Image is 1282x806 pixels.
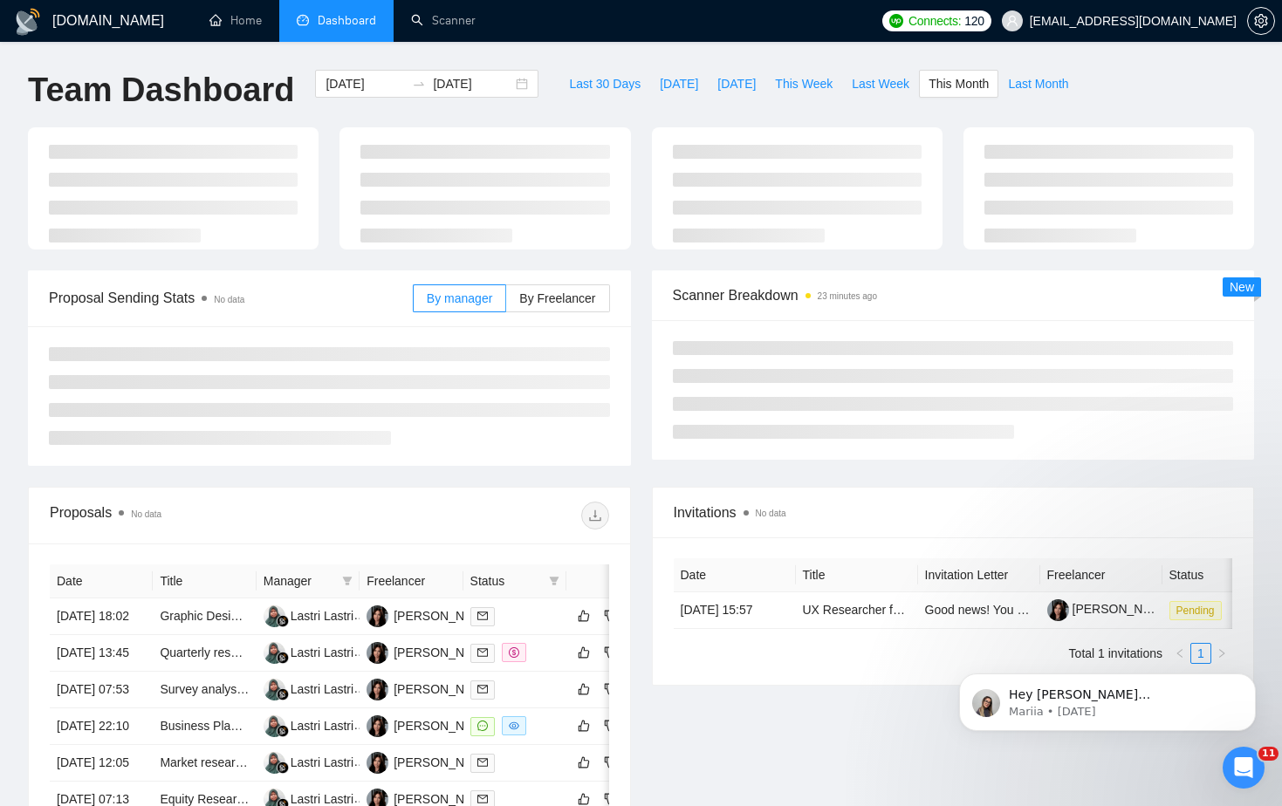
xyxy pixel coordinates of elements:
[264,755,353,768] a: LLLastri Lastri
[852,74,909,93] span: Last Week
[604,755,616,769] span: dislike
[277,615,289,627] img: gigradar-bm.png
[604,792,616,806] span: dislike
[775,74,833,93] span: This Week
[291,643,353,662] div: Lastri Lastri
[477,611,488,621] span: mail
[367,605,388,627] img: AK
[367,791,494,805] a: AK[PERSON_NAME]
[264,752,285,774] img: LL
[1006,15,1018,27] span: user
[604,719,616,733] span: dislike
[277,688,289,700] img: gigradar-bm.png
[578,719,590,733] span: like
[50,502,329,529] div: Proposals
[578,645,590,659] span: like
[153,598,256,635] td: Graphic Designer for Rebranding Gray Market Research Peptide Business
[131,509,161,519] span: No data
[367,752,388,774] img: AK
[569,74,641,93] span: Last 30 Days
[264,715,285,737] img: LL
[76,140,301,155] p: Message from Mariia, sent 2w ago
[660,74,698,93] span: [DATE]
[214,295,244,304] span: No data
[264,571,335,591] span: Manager
[160,792,480,806] a: Equity Research Analyst Needed for Investment Evaluation
[604,609,616,623] span: dislike
[14,8,42,36] img: logo
[394,606,494,625] div: [PERSON_NAME]
[509,721,519,731] span: eye
[765,70,842,98] button: This Week
[673,284,1234,306] span: Scanner Breakdown
[933,564,1282,759] iframe: Intercom notifications message
[394,680,494,699] div: [PERSON_NAME]
[339,568,356,594] span: filter
[559,70,650,98] button: Last 30 Days
[326,74,405,93] input: Start date
[367,718,494,732] a: AK[PERSON_NAME]
[549,576,559,586] span: filter
[477,721,488,731] span: message
[600,752,620,773] button: dislike
[477,757,488,768] span: mail
[264,645,353,659] a: LLLastri Lastri
[573,679,594,700] button: like
[674,592,796,629] td: [DATE] 15:57
[796,558,918,592] th: Title
[803,603,1095,617] a: UX Researcher for Competitive Analysis in Healthcare
[889,14,903,28] img: upwork-logo.png
[573,642,594,663] button: like
[153,564,256,598] th: Title
[964,11,984,31] span: 120
[264,679,285,700] img: LL
[604,645,616,659] span: dislike
[318,13,376,28] span: Dashboard
[929,74,989,93] span: This Month
[600,642,620,663] button: dislike
[842,70,919,98] button: Last Week
[264,605,285,627] img: LL
[578,609,590,623] span: like
[573,605,594,626] button: like
[264,718,353,732] a: LLLastri Lastri
[50,745,153,782] td: [DATE] 12:05
[153,745,256,782] td: Market research, strategy consulting and related basic modelling & presentation
[153,708,256,745] td: Business Plan Writer for SaaS/E-commerce Platform with Financial Forecasting Expertise
[297,14,309,26] span: dashboard
[908,11,961,31] span: Connects:
[509,647,519,658] span: dollar
[291,606,353,625] div: Lastri Lastri
[573,752,594,773] button: like
[50,708,153,745] td: [DATE] 22:10
[367,608,494,622] a: AK[PERSON_NAME]
[49,287,413,309] span: Proposal Sending Stats
[291,680,353,699] div: Lastri Lastri
[1247,14,1275,28] a: setting
[578,682,590,696] span: like
[578,792,590,806] span: like
[650,70,708,98] button: [DATE]
[160,755,591,769] a: Market research, strategy consulting and related basic modelling & presentation
[342,576,353,586] span: filter
[153,672,256,708] td: Survey analyst is needed to program survey
[76,122,301,140] p: Hey [PERSON_NAME][EMAIL_ADDRESS][DOMAIN_NAME], Looks like your Upwork agency Business Intelligenc...
[50,635,153,672] td: [DATE] 13:45
[1247,7,1275,35] button: setting
[394,716,494,735] div: [PERSON_NAME]
[160,609,563,623] a: Graphic Designer for Rebranding Gray Market Research Peptide Business
[600,679,620,700] button: dislike
[367,679,388,700] img: AK
[1230,280,1254,294] span: New
[604,682,616,696] span: dislike
[427,291,492,305] span: By manager
[160,682,398,696] a: Survey analyst is needed to program survey
[28,70,294,111] h1: Team Dashboard
[291,716,353,735] div: Lastri Lastri
[918,558,1040,592] th: Invitation Letter
[796,592,918,629] td: UX Researcher for Competitive Analysis in Healthcare
[360,564,463,598] th: Freelancer
[264,681,353,695] a: LLLastri Lastri
[1258,747,1279,761] span: 11
[394,753,494,772] div: [PERSON_NAME]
